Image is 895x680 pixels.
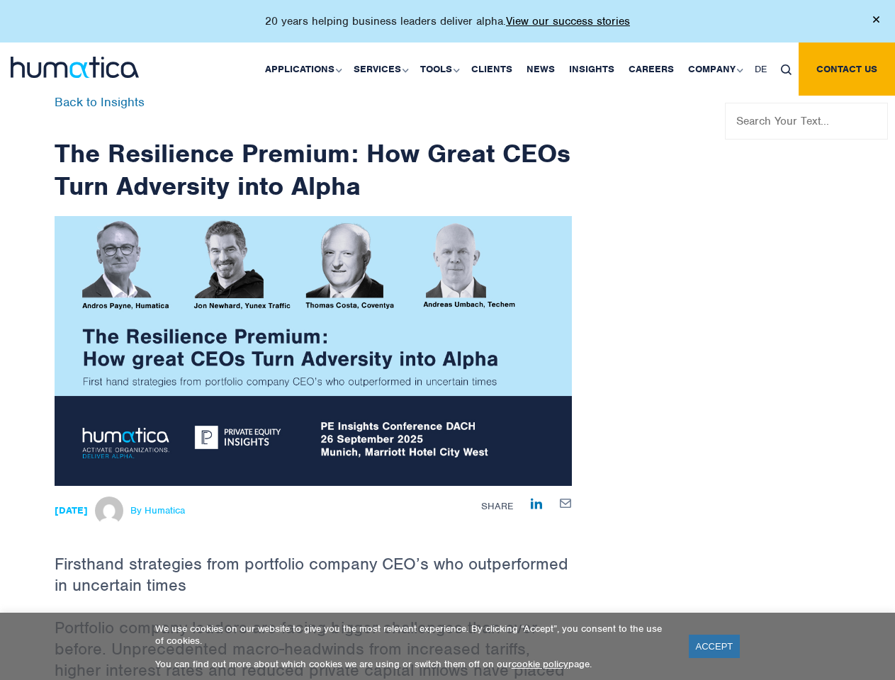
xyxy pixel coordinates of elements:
a: Applications [258,42,347,96]
img: ndetails [55,216,572,486]
a: Contact us [799,42,895,96]
span: By Humatica [130,505,185,516]
a: News [519,42,562,96]
span: DE [755,63,767,75]
a: Services [347,42,413,96]
img: search_icon [781,64,792,75]
a: Share on LinkedIn [531,497,542,509]
strong: [DATE] [55,504,88,516]
img: logo [11,57,139,78]
a: Clients [464,42,519,96]
span: Share [481,500,513,512]
p: You can find out more about which cookies we are using or switch them off on our page. [155,658,671,670]
a: DE [748,42,774,96]
a: Insights [562,42,621,96]
a: ACCEPT [689,635,741,658]
img: Share on LinkedIn [531,498,542,509]
img: Michael Hillington [95,497,123,525]
a: Data Protection Policy [111,93,209,104]
a: View our success stories [506,14,630,28]
a: Tools [413,42,464,96]
a: cookie policy [512,658,568,670]
input: I agree to Humatica'sData Protection Policyand that Humatica may use my data to contact e via ema... [4,94,13,103]
input: Search Your Text... [725,103,888,140]
p: I agree to Humatica's and that Humatica may use my data to contact e via email. [18,93,437,117]
input: Last name* [237,3,469,31]
a: Careers [621,42,681,96]
h1: The Resilience Premium: How Great CEOs Turn Adversity into Alpha [55,96,572,202]
a: Share by E-Mail [560,497,572,508]
img: mailby [560,499,572,508]
a: Company [681,42,748,96]
input: Email* [237,47,469,75]
p: We use cookies on our website to give you the most relevant experience. By clicking “Accept”, you... [155,623,671,647]
a: Back to Insights [55,94,145,110]
p: 20 years helping business leaders deliver alpha. [265,14,630,28]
